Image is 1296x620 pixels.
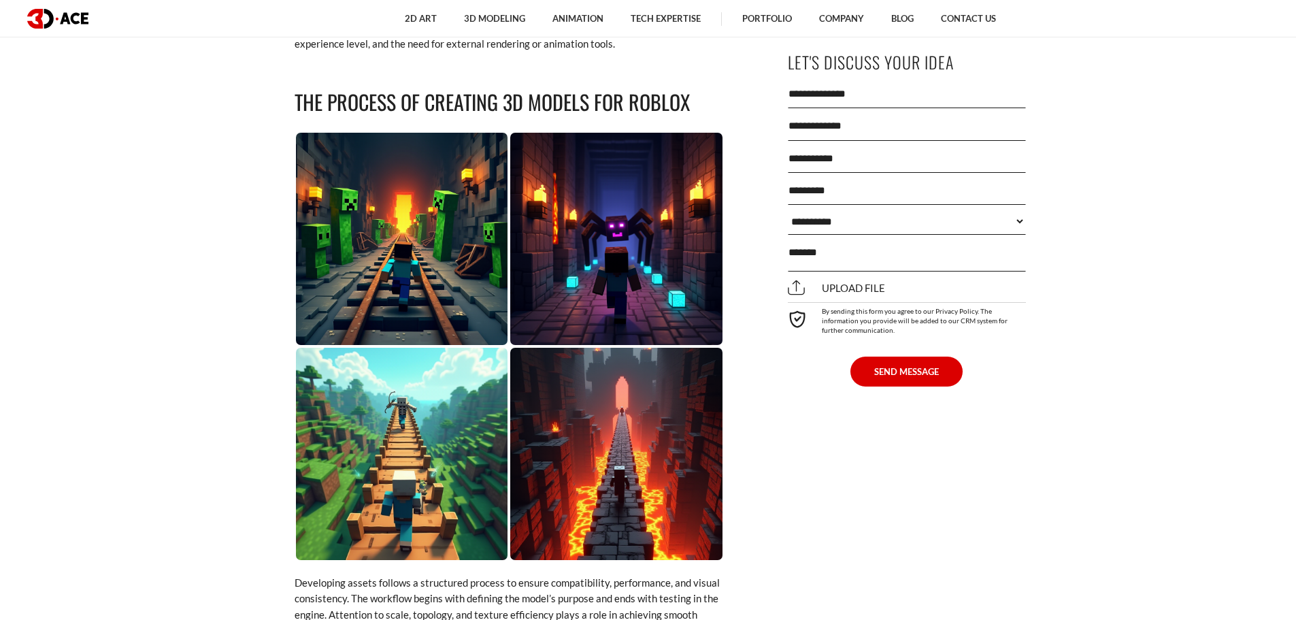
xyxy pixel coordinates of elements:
[296,133,508,345] img: minecraft roblox 3d modeling
[788,47,1026,78] p: Let's Discuss Your Idea
[788,302,1026,335] div: By sending this form you agree to our Privacy Policy. The information you provide will be added t...
[510,133,722,345] img: minecraft roblox 3d modeling
[510,348,722,560] img: minecraft roblox 3d modeling
[27,9,88,29] img: logo dark
[788,282,885,294] span: Upload file
[295,86,744,118] h2: The Process of Creating 3D Models for Roblox
[850,357,963,387] button: SEND MESSAGE
[296,348,508,560] img: minecraft roblox 3d modeling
